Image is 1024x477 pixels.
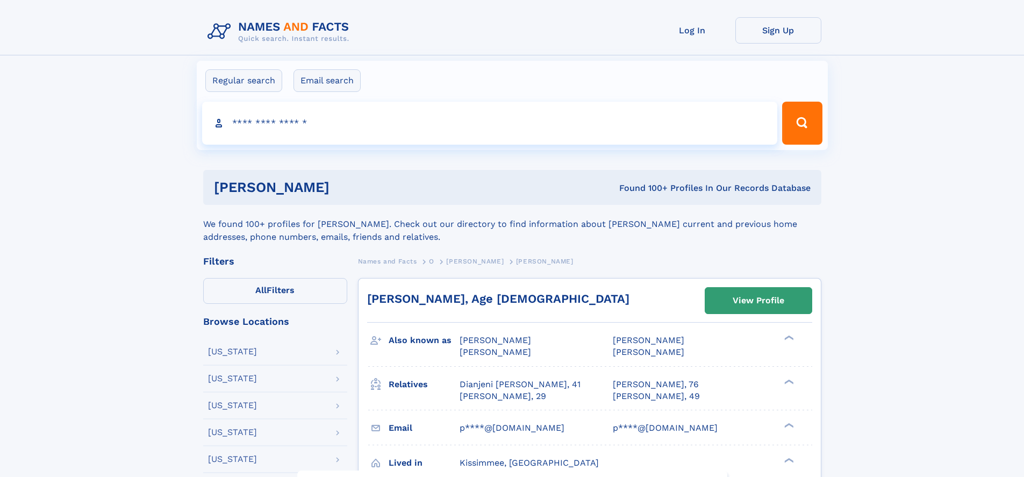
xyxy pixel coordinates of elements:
[203,317,347,326] div: Browse Locations
[389,454,460,472] h3: Lived in
[429,258,434,265] span: O
[293,69,361,92] label: Email search
[208,455,257,464] div: [US_STATE]
[613,347,684,357] span: [PERSON_NAME]
[649,17,735,44] a: Log In
[705,288,812,314] a: View Profile
[474,182,811,194] div: Found 100+ Profiles In Our Records Database
[389,375,460,394] h3: Relatives
[782,457,794,464] div: ❯
[208,401,257,410] div: [US_STATE]
[460,379,581,390] a: Dianjeni [PERSON_NAME], 41
[214,181,475,194] h1: [PERSON_NAME]
[367,292,629,305] a: [PERSON_NAME], Age [DEMOGRAPHIC_DATA]
[446,258,504,265] span: [PERSON_NAME]
[733,288,784,313] div: View Profile
[613,335,684,345] span: [PERSON_NAME]
[782,334,794,341] div: ❯
[203,257,347,266] div: Filters
[460,458,599,468] span: Kissimmee, [GEOGRAPHIC_DATA]
[613,379,699,390] a: [PERSON_NAME], 76
[389,331,460,350] h3: Also known as
[516,258,574,265] span: [PERSON_NAME]
[203,17,358,46] img: Logo Names and Facts
[782,102,822,145] button: Search Button
[460,335,531,345] span: [PERSON_NAME]
[358,254,417,268] a: Names and Facts
[389,419,460,437] h3: Email
[613,390,700,402] a: [PERSON_NAME], 49
[255,285,267,295] span: All
[208,428,257,437] div: [US_STATE]
[208,374,257,383] div: [US_STATE]
[782,378,794,385] div: ❯
[782,422,794,429] div: ❯
[205,69,282,92] label: Regular search
[460,390,546,402] a: [PERSON_NAME], 29
[208,347,257,356] div: [US_STATE]
[202,102,778,145] input: search input
[735,17,821,44] a: Sign Up
[446,254,504,268] a: [PERSON_NAME]
[460,347,531,357] span: [PERSON_NAME]
[203,278,347,304] label: Filters
[429,254,434,268] a: O
[203,205,821,244] div: We found 100+ profiles for [PERSON_NAME]. Check out our directory to find information about [PERS...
